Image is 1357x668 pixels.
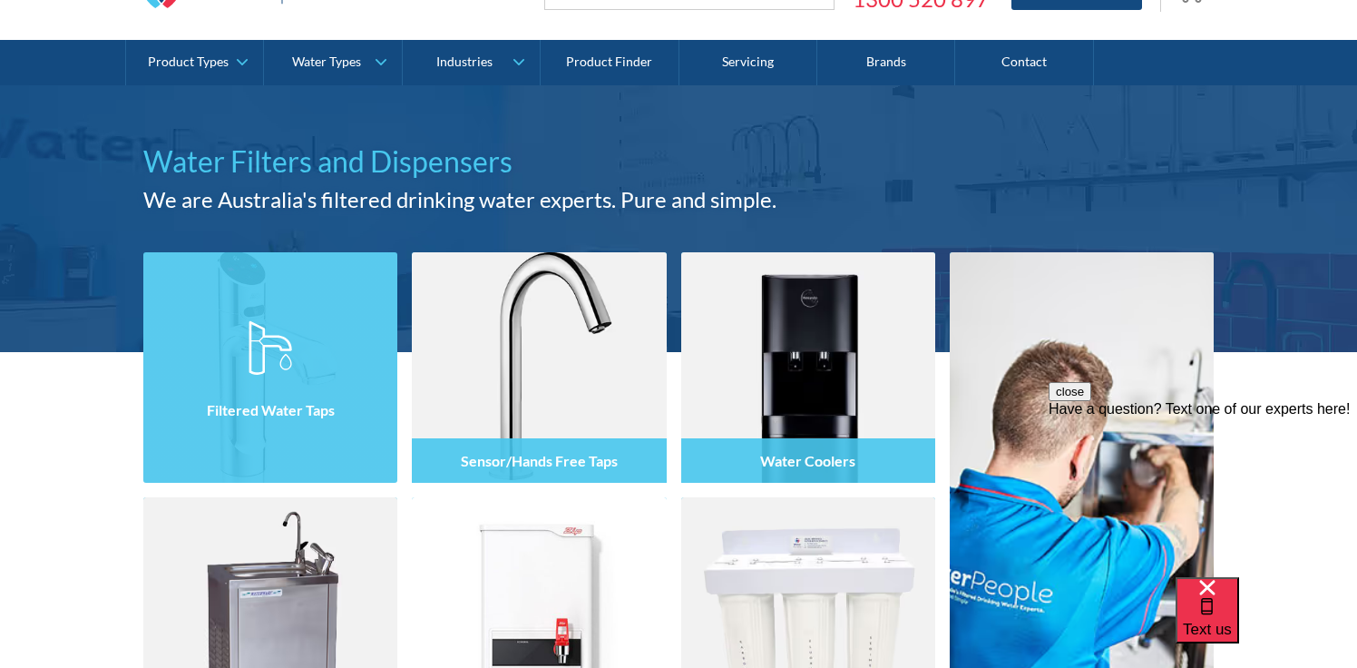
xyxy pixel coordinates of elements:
h4: Filtered Water Taps [207,401,335,418]
iframe: podium webchat widget bubble [1176,577,1357,668]
img: Sensor/Hands Free Taps [412,252,666,483]
iframe: podium webchat widget prompt [1049,382,1357,600]
a: Water Types [264,40,401,85]
div: Water Types [292,54,361,70]
img: Filtered Water Taps [143,252,397,483]
a: Product Types [126,40,263,85]
a: Product Finder [541,40,678,85]
div: Industries [436,54,493,70]
div: Product Types [148,54,229,70]
h4: Sensor/Hands Free Taps [461,452,618,469]
img: Water Coolers [681,252,935,483]
a: Industries [403,40,540,85]
h4: Water Coolers [760,452,855,469]
a: Servicing [679,40,817,85]
a: Brands [817,40,955,85]
a: Contact [955,40,1093,85]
